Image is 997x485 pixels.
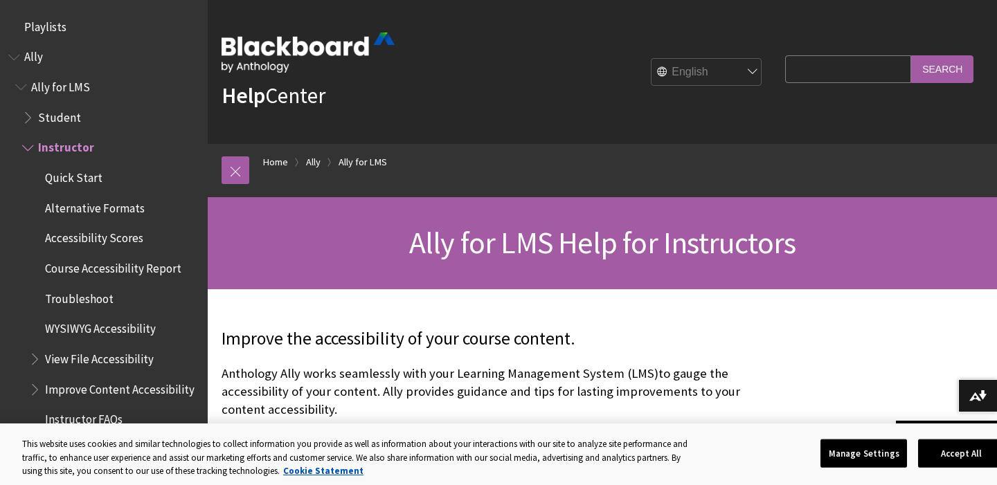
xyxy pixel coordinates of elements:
span: Alternative Formats [45,196,145,215]
a: Ally [306,154,321,171]
p: Improve the accessibility of your course content. [222,327,778,351]
span: Improve Content Accessibility [45,378,195,396]
span: WYSIWYG Accessibility [45,318,156,336]
span: Playlists [24,15,66,34]
a: Home [263,154,288,171]
span: Ally for LMS [31,75,90,94]
a: HelpCenter [222,82,325,109]
select: Site Language Selector [652,59,762,86]
span: Instructor FAQs [45,408,123,427]
a: Back to top [896,421,997,446]
nav: Book outline for Playlists [8,15,199,39]
a: More information about your privacy, opens in a new tab [283,465,363,477]
span: Instructor [38,136,94,155]
button: Manage Settings [820,439,907,468]
a: Ally for LMS [339,154,387,171]
span: Quick Start [45,166,102,185]
span: Ally [24,46,43,64]
span: Student [38,106,81,125]
div: This website uses cookies and similar technologies to collect information you provide as well as ... [22,437,698,478]
p: Anthology Ally works seamlessly with your Learning Management System (LMS)to gauge the accessibil... [222,365,778,419]
strong: Help [222,82,265,109]
input: Search [911,55,973,82]
span: Troubleshoot [45,287,114,306]
span: Ally for LMS Help for Instructors [409,223,796,262]
span: Accessibility Scores [45,227,143,246]
span: Course Accessibility Report [45,257,181,275]
span: View File Accessibility [45,347,154,366]
img: Blackboard by Anthology [222,33,395,73]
